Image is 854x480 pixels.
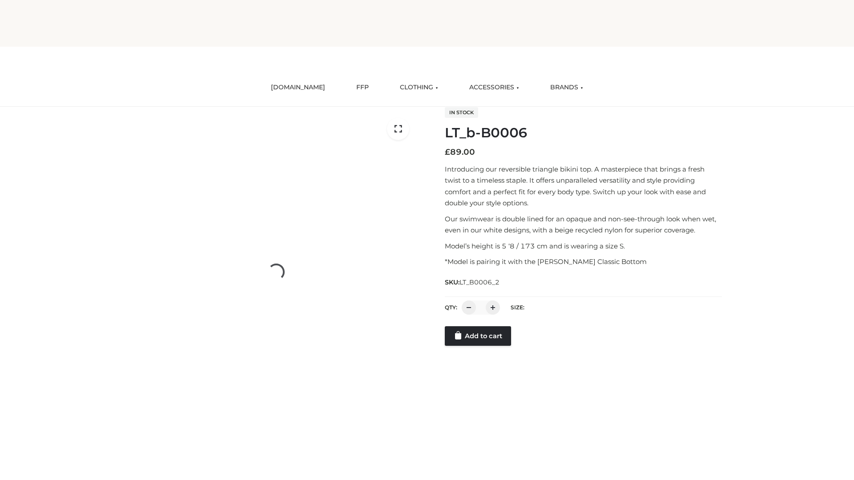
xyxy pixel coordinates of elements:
p: Introducing our reversible triangle bikini top. A masterpiece that brings a fresh twist to a time... [445,164,722,209]
bdi: 89.00 [445,147,475,157]
label: Size: [511,304,524,311]
a: Add to cart [445,326,511,346]
label: QTY: [445,304,457,311]
a: [DOMAIN_NAME] [264,78,332,97]
a: CLOTHING [393,78,445,97]
span: LT_B0006_2 [459,278,500,286]
h1: LT_b-B0006 [445,125,722,141]
span: £ [445,147,450,157]
p: Model’s height is 5 ‘8 / 173 cm and is wearing a size S. [445,240,722,252]
a: FFP [350,78,375,97]
a: ACCESSORIES [463,78,526,97]
a: BRANDS [544,78,590,97]
p: Our swimwear is double lined for an opaque and non-see-through look when wet, even in our white d... [445,213,722,236]
p: *Model is pairing it with the [PERSON_NAME] Classic Bottom [445,256,722,268]
span: SKU: [445,277,500,288]
span: In stock [445,107,478,118]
